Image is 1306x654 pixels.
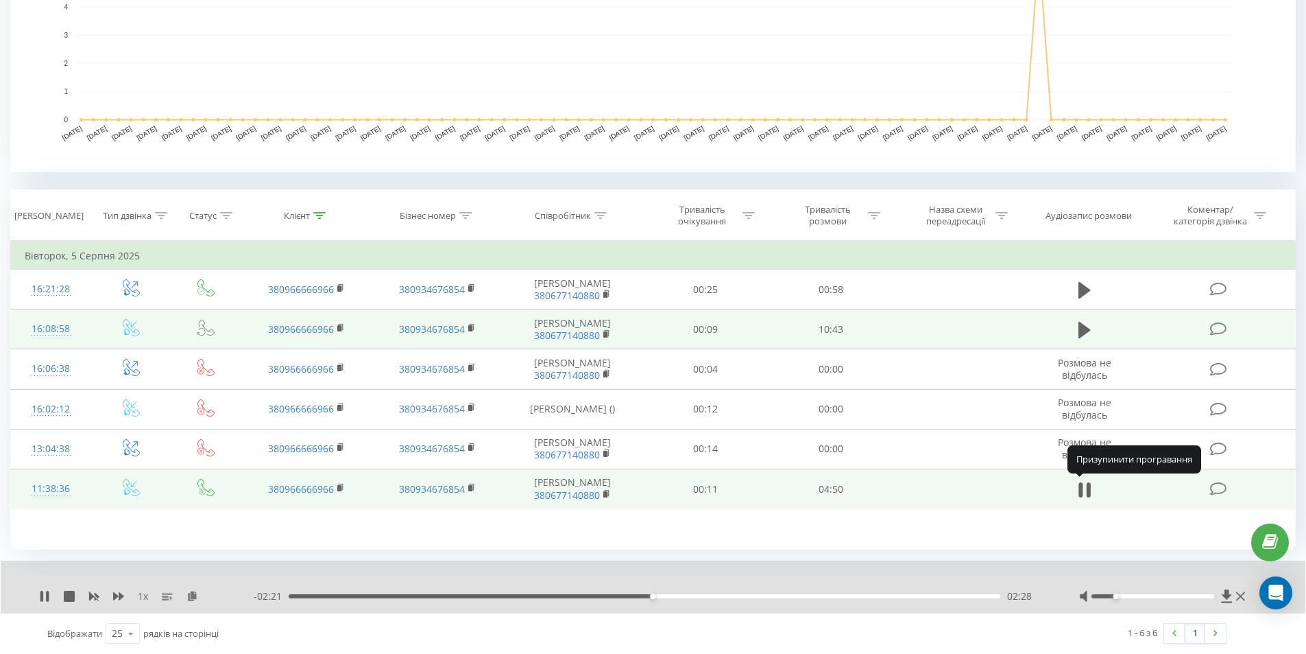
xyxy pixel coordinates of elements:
a: 380966666966 [268,442,334,455]
div: Співробітник [535,210,591,222]
text: [DATE] [409,124,431,141]
span: рядків на сторінці [143,627,219,640]
td: 00:11 [643,469,769,509]
td: 00:58 [769,270,894,310]
td: 00:09 [643,310,769,349]
div: Open Intercom Messenger [1259,576,1292,609]
text: 1 [64,88,68,95]
div: 16:21:28 [25,276,77,303]
a: 380934676854 [399,442,465,455]
td: 00:25 [643,270,769,310]
a: 380966666966 [268,283,334,296]
text: [DATE] [285,124,307,141]
a: 380966666966 [268,402,334,415]
text: [DATE] [309,124,332,141]
text: [DATE] [708,124,730,141]
text: 0 [64,116,68,124]
div: Тривалість очікування [666,204,739,227]
text: 4 [64,3,68,11]
text: [DATE] [434,124,457,141]
td: 00:12 [643,389,769,429]
a: 1 [1185,624,1205,643]
text: [DATE] [1205,124,1227,141]
a: 380677140880 [534,369,600,382]
text: [DATE] [1006,124,1028,141]
div: Accessibility label [650,594,655,599]
text: 3 [64,32,68,39]
div: Призупинити програвання [1067,445,1201,473]
text: [DATE] [931,124,954,141]
a: 380677140880 [534,329,600,342]
text: [DATE] [807,124,830,141]
text: [DATE] [1130,124,1153,141]
td: 00:00 [769,349,894,389]
div: [PERSON_NAME] [14,210,84,222]
div: Accessibility label [1113,594,1119,599]
a: 380966666966 [268,482,334,495]
div: Аудіозапис розмови [1045,210,1132,222]
td: 04:50 [769,469,894,509]
a: 380934676854 [399,283,465,296]
text: [DATE] [335,124,357,141]
text: [DATE] [359,124,382,141]
a: 380677140880 [534,448,600,461]
span: Розмова не відбулась [1058,356,1111,382]
text: [DATE] [1030,124,1053,141]
div: 16:08:58 [25,316,77,342]
span: Розмова не відбулась [1058,396,1111,421]
div: Тривалість розмови [791,204,864,227]
td: 00:00 [769,429,894,469]
div: Статус [189,210,217,222]
a: 380677140880 [534,289,600,302]
text: [DATE] [906,124,929,141]
text: [DATE] [583,124,605,141]
a: 380934676854 [399,482,465,495]
a: 380934676854 [399,323,465,336]
td: 00:04 [643,349,769,389]
text: [DATE] [832,124,854,141]
text: [DATE] [135,124,158,141]
td: [PERSON_NAME] () [503,389,643,429]
text: [DATE] [459,124,481,141]
text: [DATE] [732,124,755,141]
text: [DATE] [533,124,556,141]
a: 380934676854 [399,402,465,415]
text: [DATE] [1105,124,1128,141]
text: [DATE] [657,124,680,141]
div: 25 [112,627,123,640]
text: [DATE] [558,124,581,141]
text: [DATE] [185,124,208,141]
td: [PERSON_NAME] [503,270,643,310]
text: [DATE] [1080,124,1103,141]
div: Коментар/категорія дзвінка [1170,204,1250,227]
text: [DATE] [61,124,84,141]
td: 10:43 [769,310,894,349]
text: [DATE] [160,124,183,141]
div: 11:38:36 [25,476,77,502]
text: [DATE] [608,124,631,141]
text: [DATE] [882,124,904,141]
span: 02:28 [1007,589,1032,603]
div: 16:06:38 [25,355,77,382]
a: 380934676854 [399,362,465,375]
div: Назва схеми переадресації [919,204,992,227]
td: [PERSON_NAME] [503,310,643,349]
text: [DATE] [782,124,805,141]
span: Відображати [47,627,102,640]
td: 00:14 [643,429,769,469]
span: 1 x [138,589,148,603]
span: Розмова не відбулась [1058,436,1111,461]
text: [DATE] [1056,124,1078,141]
text: [DATE] [981,124,1004,141]
text: [DATE] [110,124,133,141]
div: 16:02:12 [25,396,77,423]
div: 1 - 6 з 6 [1128,626,1157,640]
td: [PERSON_NAME] [503,469,643,509]
td: 00:00 [769,389,894,429]
td: [PERSON_NAME] [503,349,643,389]
td: Вівторок, 5 Серпня 2025 [11,242,1296,270]
text: 2 [64,60,68,67]
div: Бізнес номер [400,210,456,222]
text: [DATE] [86,124,108,141]
a: 380966666966 [268,323,334,336]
